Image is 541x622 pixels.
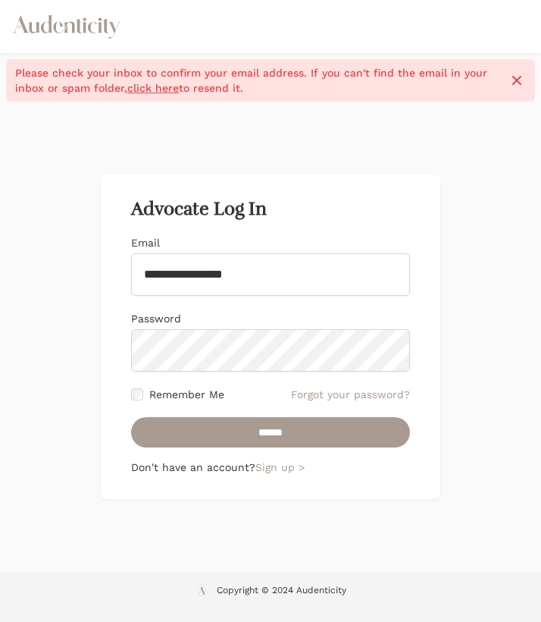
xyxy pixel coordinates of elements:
[131,460,410,475] p: Don't have an account?
[149,387,224,402] label: Remember Me
[131,237,160,249] label: Email
[255,461,305,473] a: Sign up >
[127,82,179,94] a: click here
[131,313,181,325] label: Password
[291,387,410,402] a: Forgot your password?
[217,584,346,596] p: Copyright © 2024 Audenticity
[15,65,500,96] span: Please check your inbox to confirm your email address. If you can't find the email in your inbox ...
[131,199,410,220] h2: Advocate Log In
